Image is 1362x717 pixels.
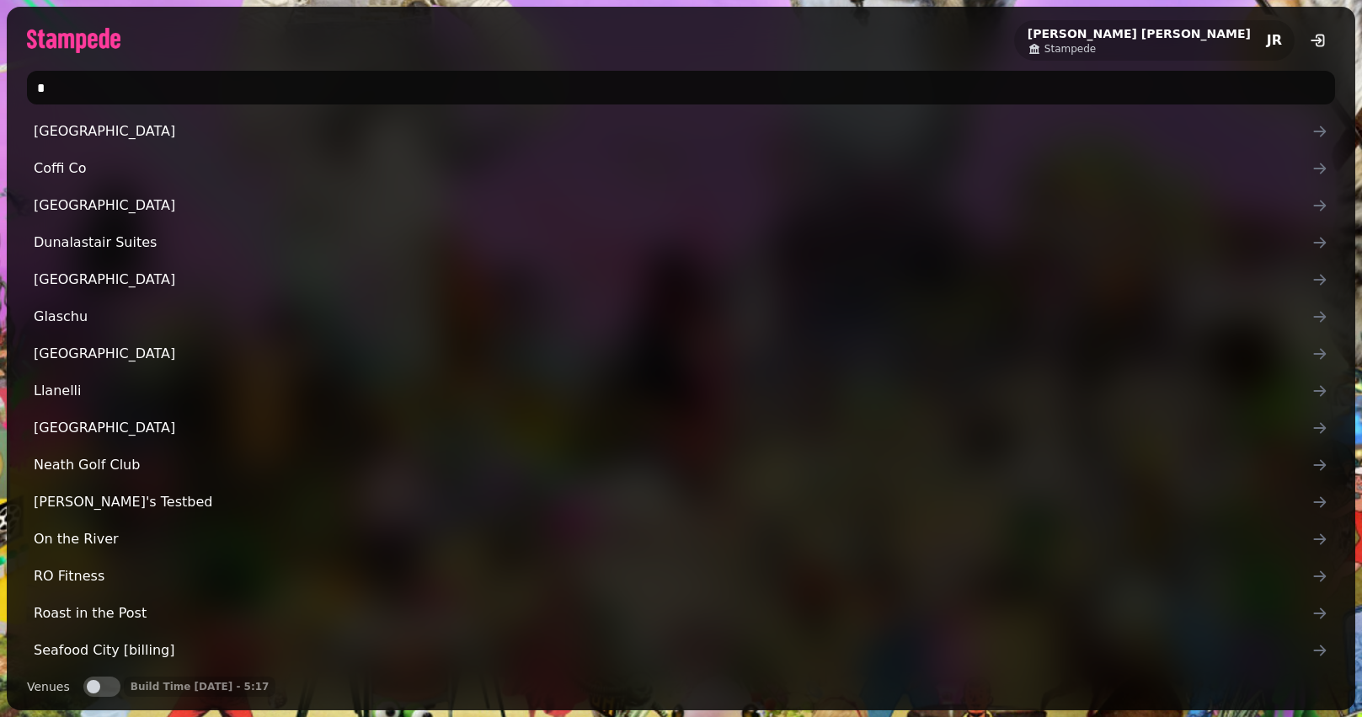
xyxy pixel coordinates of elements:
span: Neath Golf Club [34,455,1311,475]
a: [GEOGRAPHIC_DATA] [27,115,1335,148]
span: Stampede [1044,42,1096,56]
label: Venues [27,677,70,697]
a: [GEOGRAPHIC_DATA] [27,411,1335,445]
a: RO Fitness [27,559,1335,593]
a: Coffi Co [27,152,1335,185]
span: [GEOGRAPHIC_DATA] [34,270,1311,290]
a: Roast in the Post [27,597,1335,630]
a: [GEOGRAPHIC_DATA] [27,189,1335,222]
a: On the River [27,522,1335,556]
h2: [PERSON_NAME] [PERSON_NAME] [1028,25,1251,42]
span: Roast in the Post [34,603,1311,623]
span: JR [1267,34,1282,47]
span: Coffi Co [34,158,1311,179]
span: Dunalastair Suites [34,233,1311,253]
a: Seafood City [billing] [27,634,1335,667]
a: Dunalastair Suites [27,226,1335,260]
a: Llanelli [27,374,1335,408]
a: Neath Golf Club [27,448,1335,482]
a: Stampede [1028,42,1251,56]
span: [GEOGRAPHIC_DATA] [34,121,1311,142]
span: [GEOGRAPHIC_DATA] [34,195,1311,216]
span: RO Fitness [34,566,1311,586]
span: On the River [34,529,1311,549]
a: [PERSON_NAME]'s Testbed [27,485,1335,519]
a: Glaschu [27,300,1335,334]
span: Glaschu [34,307,1311,327]
span: Llanelli [34,381,1311,401]
span: Seafood City [billing] [34,640,1311,661]
a: [GEOGRAPHIC_DATA] [27,263,1335,297]
p: Build Time [DATE] - 5:17 [131,680,270,693]
img: logo [27,28,120,53]
span: [PERSON_NAME]'s Testbed [34,492,1311,512]
a: [GEOGRAPHIC_DATA] [27,337,1335,371]
span: [GEOGRAPHIC_DATA] [34,418,1311,438]
button: logout [1301,24,1335,57]
span: [GEOGRAPHIC_DATA] [34,344,1311,364]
